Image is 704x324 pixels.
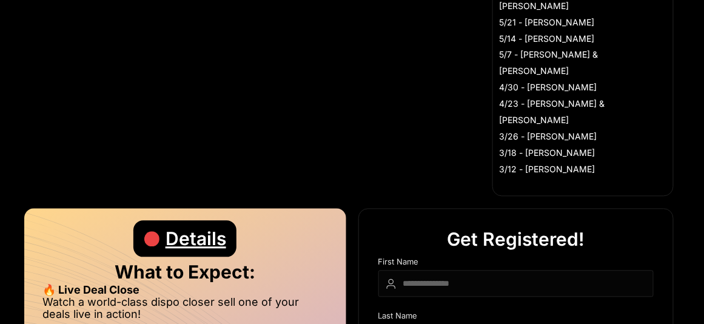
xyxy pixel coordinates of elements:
strong: What to Expect: [115,262,255,283]
div: Get Registered! [447,221,585,258]
div: First Name [378,258,654,271]
strong: 🔥 Live Deal Close [42,284,139,297]
div: Details [166,221,226,257]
